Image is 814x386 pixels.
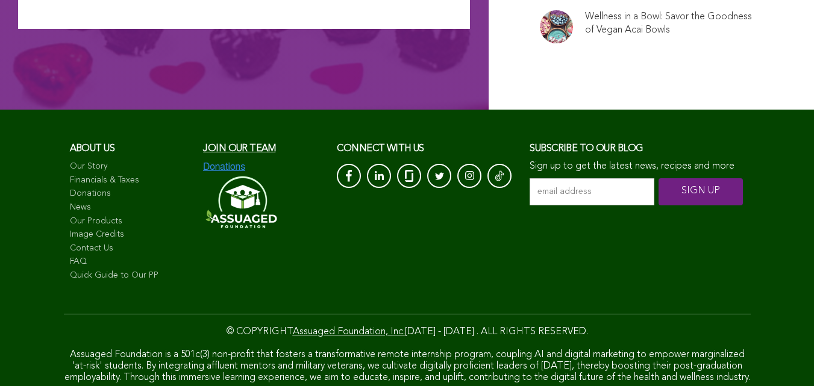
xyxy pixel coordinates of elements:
[227,327,588,337] span: © COPYRIGHT [DATE] - [DATE] . ALL RIGHTS RESERVED.
[70,216,192,228] a: Our Products
[70,144,115,154] span: About us
[754,328,814,386] iframe: Chat Widget
[70,202,192,214] a: News
[203,144,275,154] a: Join our team
[405,170,413,182] img: glassdoor_White
[530,140,744,158] h3: Subscribe to our blog
[64,350,750,382] span: Assuaged Foundation is a 501c(3) non-profit that fosters a transformative remote internship progr...
[70,243,192,255] a: Contact Us
[203,161,245,172] img: Donations
[585,10,753,37] a: Wellness in a Bowl: Savor the Goodness of Vegan Acai Bowls
[659,178,743,205] input: SIGN UP
[337,144,424,154] span: CONNECT with us
[70,256,192,268] a: FAQ
[70,229,192,241] a: Image Credits
[530,178,654,205] input: email address
[293,327,405,337] a: Assuaged Foundation, Inc.
[70,161,192,173] a: Our Story
[70,270,192,282] a: Quick Guide to Our PP
[495,170,504,182] img: Tik-Tok-Icon
[70,188,192,200] a: Donations
[530,161,744,172] p: Sign up to get the latest news, recipes and more
[203,172,278,232] img: Assuaged-Foundation-Logo-White
[70,175,192,187] a: Financials & Taxes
